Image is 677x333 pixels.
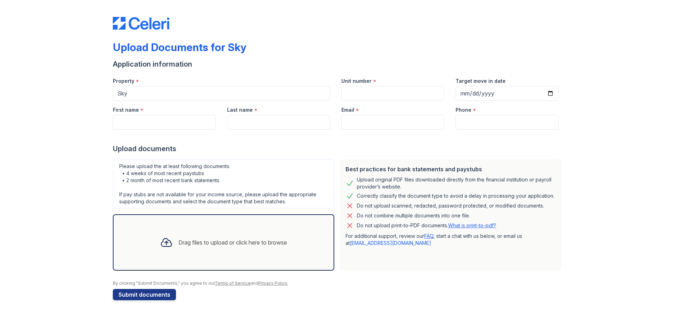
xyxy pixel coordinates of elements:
[113,41,246,54] div: Upload Documents for Sky
[113,59,564,69] div: Application information
[258,280,288,286] a: Privacy Policy.
[456,106,471,113] label: Phone
[350,240,431,246] a: [EMAIL_ADDRESS][DOMAIN_NAME]
[227,106,253,113] label: Last name
[113,17,169,30] img: CE_Logo_Blue-a8612792a0a2168367f1c8372b55b34899dd931a85d93a1a3d3e32e68fde9ad4.png
[357,222,496,229] p: Do not upload print-to-PDF documents.
[456,78,506,85] label: Target move in date
[346,165,556,173] div: Best practices for bank statements and paystubs
[357,176,556,190] div: Upload original PDF files downloaded directly from the financial institution or payroll provider’...
[113,106,139,113] label: First name
[341,78,372,85] label: Unit number
[113,144,564,154] div: Upload documents
[178,238,287,247] div: Drag files to upload or click here to browse
[341,106,354,113] label: Email
[113,159,334,209] div: Please upload the at least following documents: • 4 weeks of most recent paystubs • 2 month of mo...
[357,211,470,220] div: Do not combine multiple documents into one file.
[113,289,176,300] button: Submit documents
[448,222,496,228] a: What is print-to-pdf?
[346,233,556,247] p: For additional support, review our , start a chat with us below, or email us at
[357,192,554,200] div: Correctly classify the document type to avoid a delay in processing your application.
[113,78,134,85] label: Property
[113,280,564,286] div: By clicking "Submit Documents," you agree to our and
[215,280,251,286] a: Terms of Service
[357,202,544,210] div: Do not upload scanned, redacted, password protected, or modified documents.
[424,233,433,239] a: FAQ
